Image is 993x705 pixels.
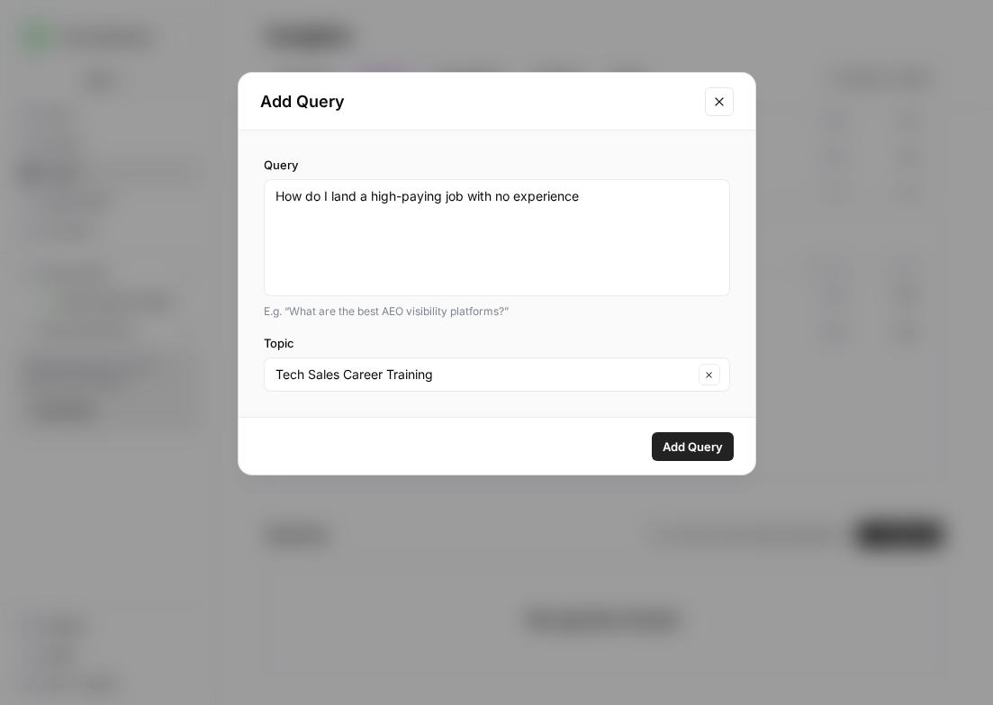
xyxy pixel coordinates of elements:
[705,87,734,116] button: Close modal
[652,432,734,461] button: Add Query
[264,334,730,352] label: Topic
[275,187,718,288] textarea: How do I land a high-paying job with no experience
[260,89,694,114] h2: Add Query
[264,156,730,174] label: Query
[275,366,693,384] input: Tech Sales Career Training
[663,438,723,456] span: Add Query
[264,303,730,320] div: E.g. “What are the best AEO visibility platforms?”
